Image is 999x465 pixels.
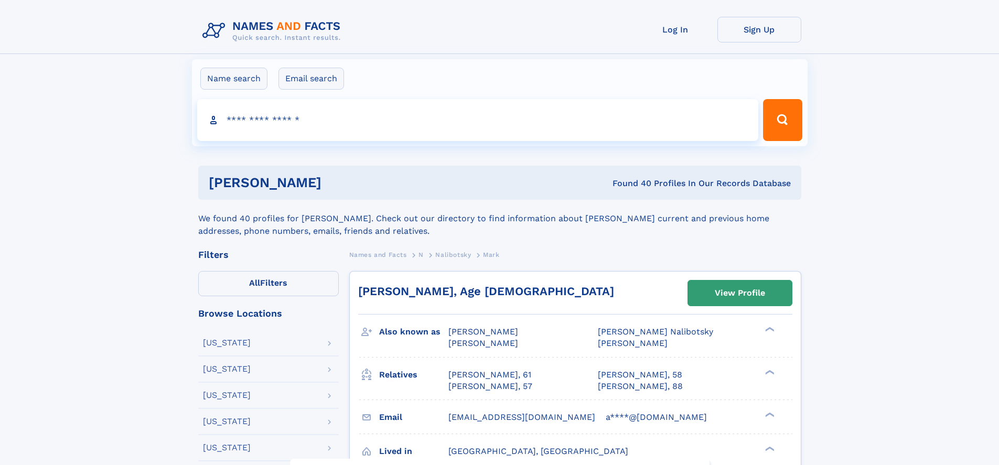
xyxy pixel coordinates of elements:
[598,327,713,337] span: [PERSON_NAME] Nalibotsky
[418,251,424,258] span: N
[688,280,792,306] a: View Profile
[762,326,775,333] div: ❯
[197,99,759,141] input: search input
[435,251,471,258] span: Nalibotsky
[249,278,260,288] span: All
[379,408,448,426] h3: Email
[762,369,775,375] div: ❯
[203,417,251,426] div: [US_STATE]
[448,327,518,337] span: [PERSON_NAME]
[448,338,518,348] span: [PERSON_NAME]
[379,323,448,341] h3: Also known as
[483,251,499,258] span: Mark
[435,248,471,261] a: Nalibotsky
[448,369,531,381] a: [PERSON_NAME], 61
[448,412,595,422] span: [EMAIL_ADDRESS][DOMAIN_NAME]
[379,442,448,460] h3: Lived in
[762,411,775,418] div: ❯
[209,176,467,189] h1: [PERSON_NAME]
[203,391,251,399] div: [US_STATE]
[598,338,668,348] span: [PERSON_NAME]
[762,445,775,452] div: ❯
[379,366,448,384] h3: Relatives
[278,68,344,90] label: Email search
[349,248,407,261] a: Names and Facts
[198,17,349,45] img: Logo Names and Facts
[467,178,791,189] div: Found 40 Profiles In Our Records Database
[715,281,765,305] div: View Profile
[633,17,717,42] a: Log In
[198,250,339,259] div: Filters
[418,248,424,261] a: N
[448,381,532,392] a: [PERSON_NAME], 57
[448,446,628,456] span: [GEOGRAPHIC_DATA], [GEOGRAPHIC_DATA]
[598,369,682,381] a: [PERSON_NAME], 58
[200,68,267,90] label: Name search
[198,271,339,296] label: Filters
[198,309,339,318] div: Browse Locations
[203,365,251,373] div: [US_STATE]
[598,381,683,392] a: [PERSON_NAME], 88
[203,444,251,452] div: [US_STATE]
[358,285,614,298] a: [PERSON_NAME], Age [DEMOGRAPHIC_DATA]
[763,99,802,141] button: Search Button
[717,17,801,42] a: Sign Up
[198,200,801,237] div: We found 40 profiles for [PERSON_NAME]. Check out our directory to find information about [PERSON...
[203,339,251,347] div: [US_STATE]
